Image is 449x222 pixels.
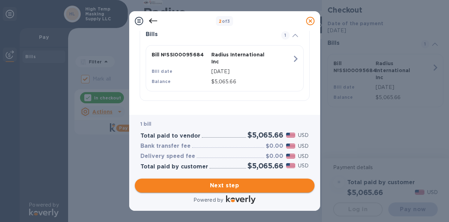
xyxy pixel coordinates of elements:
span: Next step [140,181,309,190]
p: $5,065.66 [211,78,292,85]
b: Bill date [152,69,173,74]
b: Balance [152,79,171,84]
h3: Total paid by customer [140,164,208,170]
p: USD [298,143,309,150]
p: Bill № SSI00095684 [152,51,209,58]
button: Bill №SSI00095684Radius International IncBill date[DATE]Balance$5,065.66 [146,45,304,91]
span: 1 [281,31,290,40]
p: USD [298,153,309,160]
b: 1 bill [140,121,152,127]
p: Radius International Inc [211,51,268,65]
h3: Bills [146,31,273,38]
button: Next step [135,179,315,193]
img: USD [286,133,296,138]
p: USD [298,162,309,169]
h3: $0.00 [266,153,283,160]
h3: Total paid to vendor [140,133,200,139]
h3: Bank transfer fee [140,143,191,150]
h2: $5,065.66 [247,161,283,170]
h2: $5,065.66 [247,131,283,139]
b: of 3 [219,19,230,24]
img: USD [286,144,296,148]
p: Powered by [193,196,223,204]
h3: $0.00 [266,143,283,150]
p: USD [298,132,309,139]
img: Logo [226,195,256,204]
img: USD [286,163,296,168]
p: [DATE] [211,68,292,75]
span: 2 [219,19,222,24]
h3: Delivery speed fee [140,153,195,160]
img: USD [286,154,296,159]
